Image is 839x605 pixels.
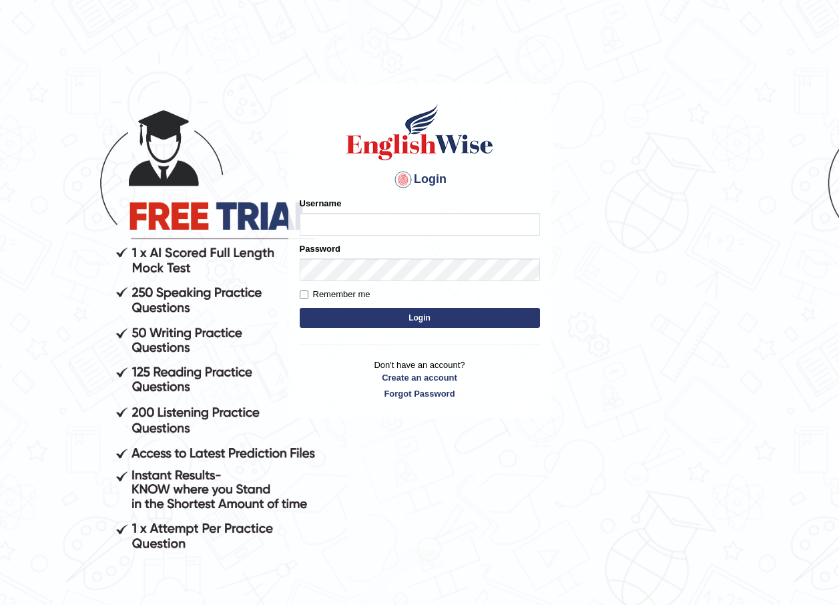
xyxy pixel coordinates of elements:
input: Remember me [300,290,308,299]
label: Username [300,197,342,210]
a: Create an account [300,371,540,384]
label: Password [300,242,340,255]
a: Forgot Password [300,387,540,400]
h4: Login [300,169,540,190]
img: Logo of English Wise sign in for intelligent practice with AI [344,102,496,162]
button: Login [300,308,540,328]
label: Remember me [300,288,370,301]
p: Don't have an account? [300,359,540,400]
